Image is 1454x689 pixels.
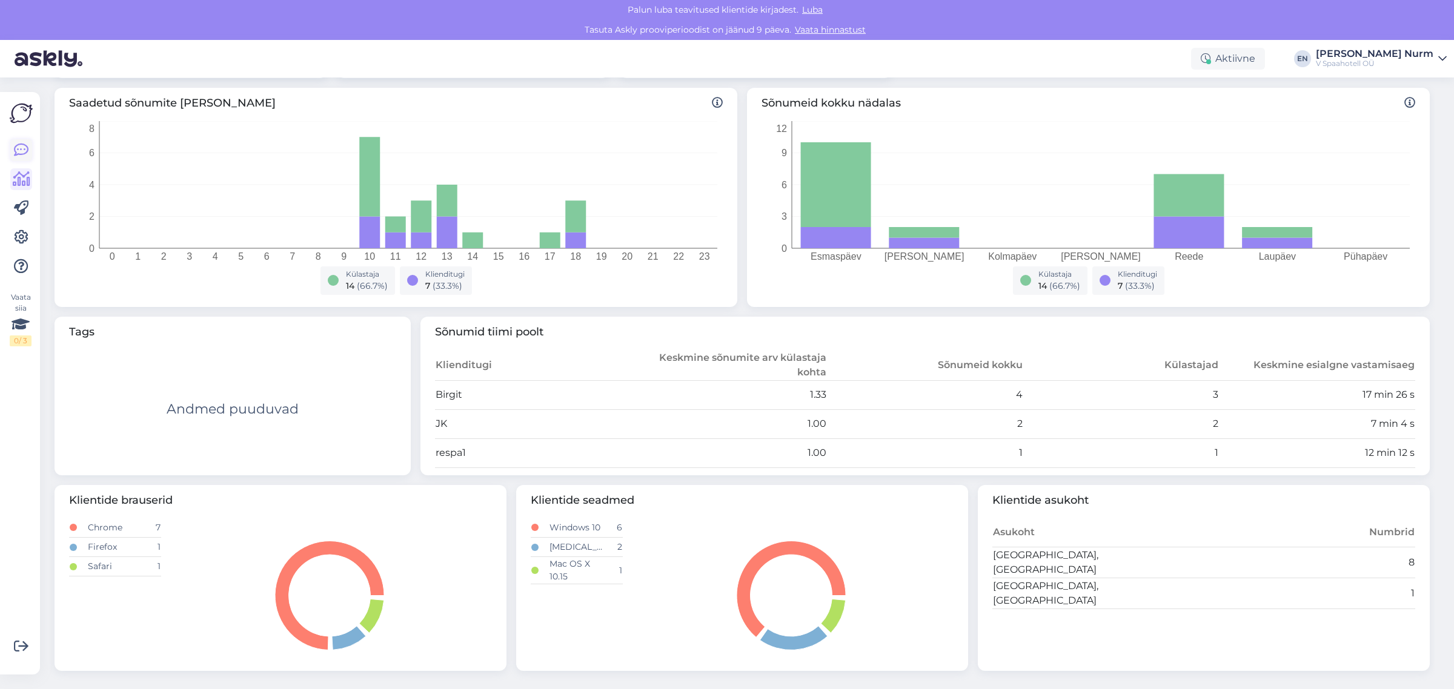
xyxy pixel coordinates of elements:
tspan: 23 [699,251,710,262]
span: 14 [1038,280,1047,291]
td: Mac OS X 10.15 [549,557,604,584]
tspan: 3 [782,211,787,222]
td: 2 [1023,409,1220,438]
tspan: 5 [238,251,244,262]
td: respa1 [435,438,631,467]
span: Klientide brauserid [69,492,492,509]
img: Askly Logo [10,102,33,125]
td: 1.00 [631,409,827,438]
tspan: 9 [782,148,787,158]
span: Klientide seadmed [531,492,954,509]
td: 12 min 12 s [1219,438,1415,467]
div: Aktiivne [1191,48,1265,70]
div: Külastaja [1038,269,1080,280]
td: 1.00 [631,438,827,467]
tspan: 8 [316,251,321,262]
th: Keskmine sõnumite arv külastaja kohta [631,350,827,381]
tspan: 13 [442,251,453,262]
tspan: 16 [519,251,529,262]
td: 8 [1204,547,1415,578]
tspan: 12 [416,251,427,262]
span: 7 [1118,280,1123,291]
div: V Spaahotell OÜ [1316,59,1433,68]
tspan: Reede [1175,251,1203,262]
th: Asukoht [992,518,1204,547]
tspan: 20 [622,251,632,262]
td: Chrome [87,518,142,538]
td: [GEOGRAPHIC_DATA], [GEOGRAPHIC_DATA] [992,578,1204,609]
th: Külastajad [1023,350,1220,381]
span: ( 66.7 %) [1049,280,1080,291]
tspan: 0 [110,251,115,262]
td: 1 [143,538,161,557]
span: Sõnumid tiimi poolt [435,324,1416,340]
span: Saadetud sõnumite [PERSON_NAME] [69,95,723,111]
tspan: 12 [776,123,787,133]
th: Klienditugi [435,350,631,381]
div: Vaata siia [10,292,32,346]
tspan: [PERSON_NAME] [1061,251,1141,262]
td: 4 [827,380,1023,409]
tspan: Esmaspäev [811,251,861,262]
span: Sõnumeid kokku nädalas [762,95,1415,111]
td: 7 min 4 s [1219,409,1415,438]
td: 7 [143,518,161,538]
td: 17 min 26 s [1219,380,1415,409]
span: Luba [798,4,826,15]
tspan: 9 [341,251,347,262]
tspan: Laupäev [1259,251,1296,262]
td: 1 [143,557,161,576]
tspan: 15 [493,251,504,262]
td: Birgit [435,380,631,409]
tspan: 17 [545,251,556,262]
span: Klientide asukoht [992,492,1415,509]
td: 1 [1204,578,1415,609]
div: Külastaja [346,269,388,280]
a: Vaata hinnastust [791,24,869,35]
th: Sõnumeid kokku [827,350,1023,381]
td: Windows 10 [549,518,604,538]
td: Firefox [87,538,142,557]
tspan: 10 [364,251,375,262]
span: ( 33.3 %) [433,280,462,291]
div: [PERSON_NAME] Nurm [1316,49,1433,59]
td: JK [435,409,631,438]
tspan: 2 [161,251,167,262]
tspan: 6 [264,251,270,262]
div: 0 / 3 [10,335,32,346]
tspan: 8 [89,123,95,133]
tspan: 0 [89,243,95,253]
tspan: 19 [596,251,607,262]
tspan: 11 [390,251,401,262]
tspan: 0 [782,243,787,253]
td: [GEOGRAPHIC_DATA], [GEOGRAPHIC_DATA] [992,547,1204,578]
tspan: 14 [467,251,478,262]
td: 3 [1023,380,1220,409]
span: Tags [69,324,396,340]
span: ( 33.3 %) [1125,280,1155,291]
td: 1.33 [631,380,827,409]
span: ( 66.7 %) [357,280,388,291]
a: [PERSON_NAME] NurmV Spaahotell OÜ [1316,49,1447,68]
tspan: 4 [213,251,218,262]
div: Klienditugi [425,269,465,280]
tspan: 6 [89,148,95,158]
td: 1 [605,557,623,584]
td: 1 [1023,438,1220,467]
th: Numbrid [1204,518,1415,547]
tspan: 4 [89,179,95,190]
tspan: [PERSON_NAME] [885,251,964,262]
span: 14 [346,280,354,291]
tspan: Pühapäev [1344,251,1387,262]
tspan: 2 [89,211,95,222]
tspan: Kolmapäev [988,251,1037,262]
tspan: 21 [648,251,659,262]
span: 7 [425,280,430,291]
tspan: 3 [187,251,192,262]
tspan: 1 [135,251,141,262]
tspan: 22 [673,251,684,262]
td: Safari [87,557,142,576]
td: 2 [827,409,1023,438]
div: Klienditugi [1118,269,1157,280]
th: Keskmine esialgne vastamisaeg [1219,350,1415,381]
